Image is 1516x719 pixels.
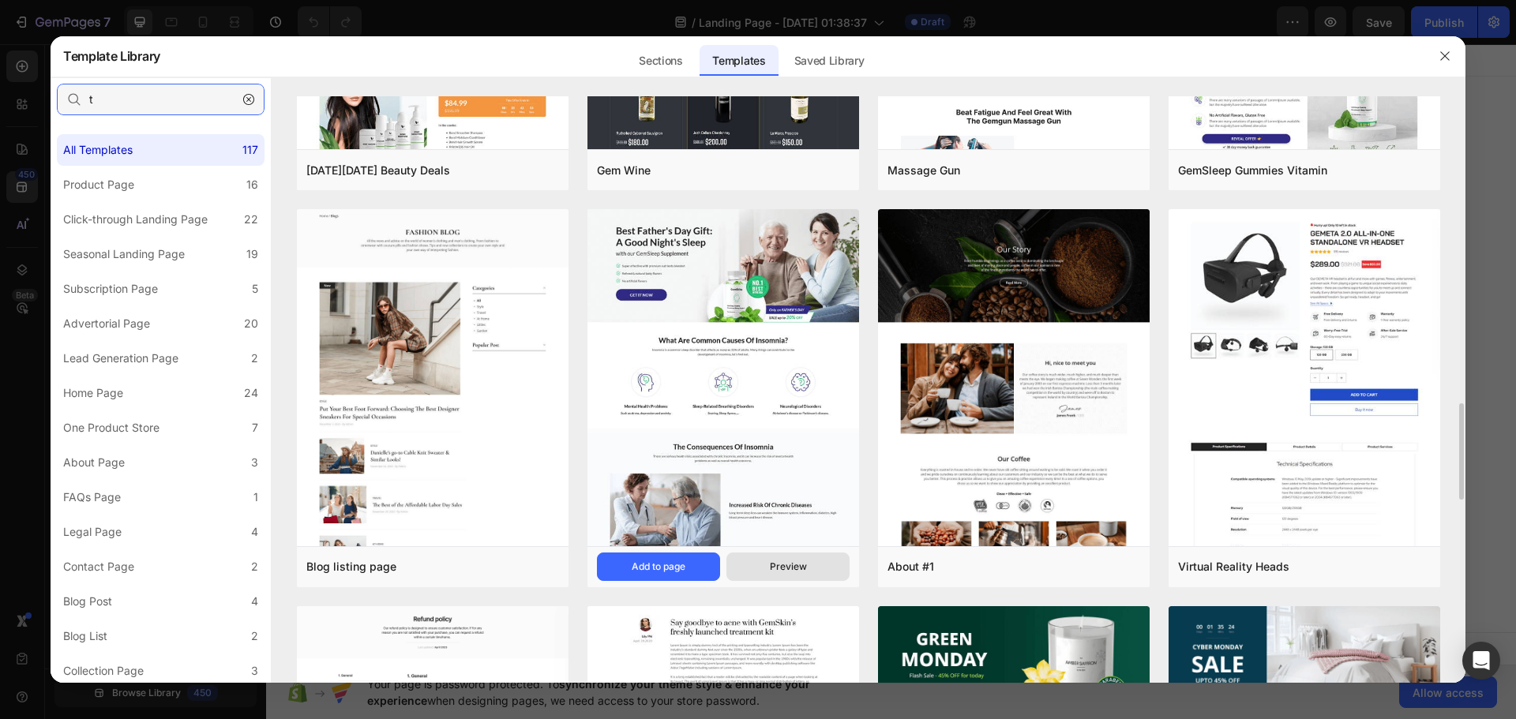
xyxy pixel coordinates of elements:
div: Drop element here [593,75,677,88]
div: Blog Post [63,592,112,611]
div: Templates [700,45,778,77]
span: from URL or image [577,221,662,235]
div: 3 [251,661,258,680]
div: All Templates [63,140,133,159]
div: Gem Wine [597,161,651,180]
div: Click-through Landing Page [63,210,208,229]
div: Subscription Page [63,279,158,298]
div: Virtual Reality Heads [1178,557,1289,576]
div: Product Page [63,175,134,194]
div: About #1 [887,557,934,576]
div: 3 [251,453,258,472]
button: Preview [726,552,850,581]
div: Collection Page [63,661,144,680]
div: Saved Library [782,45,877,77]
div: Massage Gun [887,161,960,180]
div: Seasonal Landing Page [63,245,185,264]
span: Add section [587,166,662,182]
div: FAQs Page [63,488,121,507]
div: Lead Generation Page [63,349,178,368]
div: Open Intercom Messenger [1462,642,1500,680]
div: Add to page [632,560,685,574]
div: Sections [626,45,695,77]
div: 7 [252,418,258,437]
div: 5 [252,279,258,298]
div: 19 [246,245,258,264]
div: Legal Page [63,522,122,541]
div: About Page [63,453,125,472]
div: Choose templates [455,201,550,218]
div: 24 [244,384,258,403]
div: Contact Page [63,557,134,576]
div: GemSleep Gummies Vitamin [1178,161,1327,180]
div: Advertorial Page [63,314,150,333]
div: Blog List [63,627,107,646]
div: One Product Store [63,418,159,437]
div: 16 [246,175,258,194]
div: 4 [251,592,258,611]
div: 20 [244,314,258,333]
div: Home Page [63,384,123,403]
div: Generate layout [579,201,662,218]
div: Add blank section [695,201,791,218]
div: 2 [251,349,258,368]
div: 4 [251,522,258,541]
div: 2 [251,627,258,646]
span: then drag & drop elements [683,221,801,235]
div: 22 [244,210,258,229]
div: Blog listing page [306,557,396,576]
div: 117 [242,140,258,159]
div: 1 [253,488,258,507]
span: inspired by CRO experts [448,221,556,235]
input: E.g.: Black Friday, Sale, etc. [57,84,265,115]
h2: Template Library [63,36,160,77]
div: 2 [251,557,258,576]
div: Preview [770,560,807,574]
div: [DATE][DATE] Beauty Deals [306,161,450,180]
button: Add to page [597,552,720,581]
